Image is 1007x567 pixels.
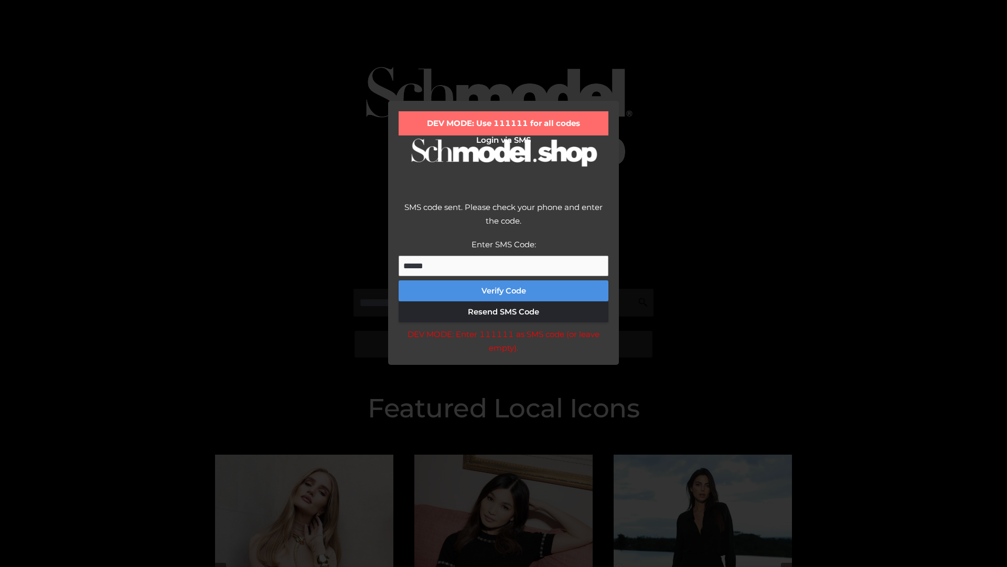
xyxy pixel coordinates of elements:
[399,280,608,301] button: Verify Code
[399,135,608,145] h2: Login via SMS
[399,328,608,354] div: DEV MODE: Enter 111111 as SMS code (or leave empty).
[399,201,608,238] div: SMS code sent. Please check your phone and enter the code.
[399,111,608,135] div: DEV MODE: Use 111111 for all codes
[472,239,536,249] label: Enter SMS Code:
[399,301,608,322] button: Resend SMS Code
